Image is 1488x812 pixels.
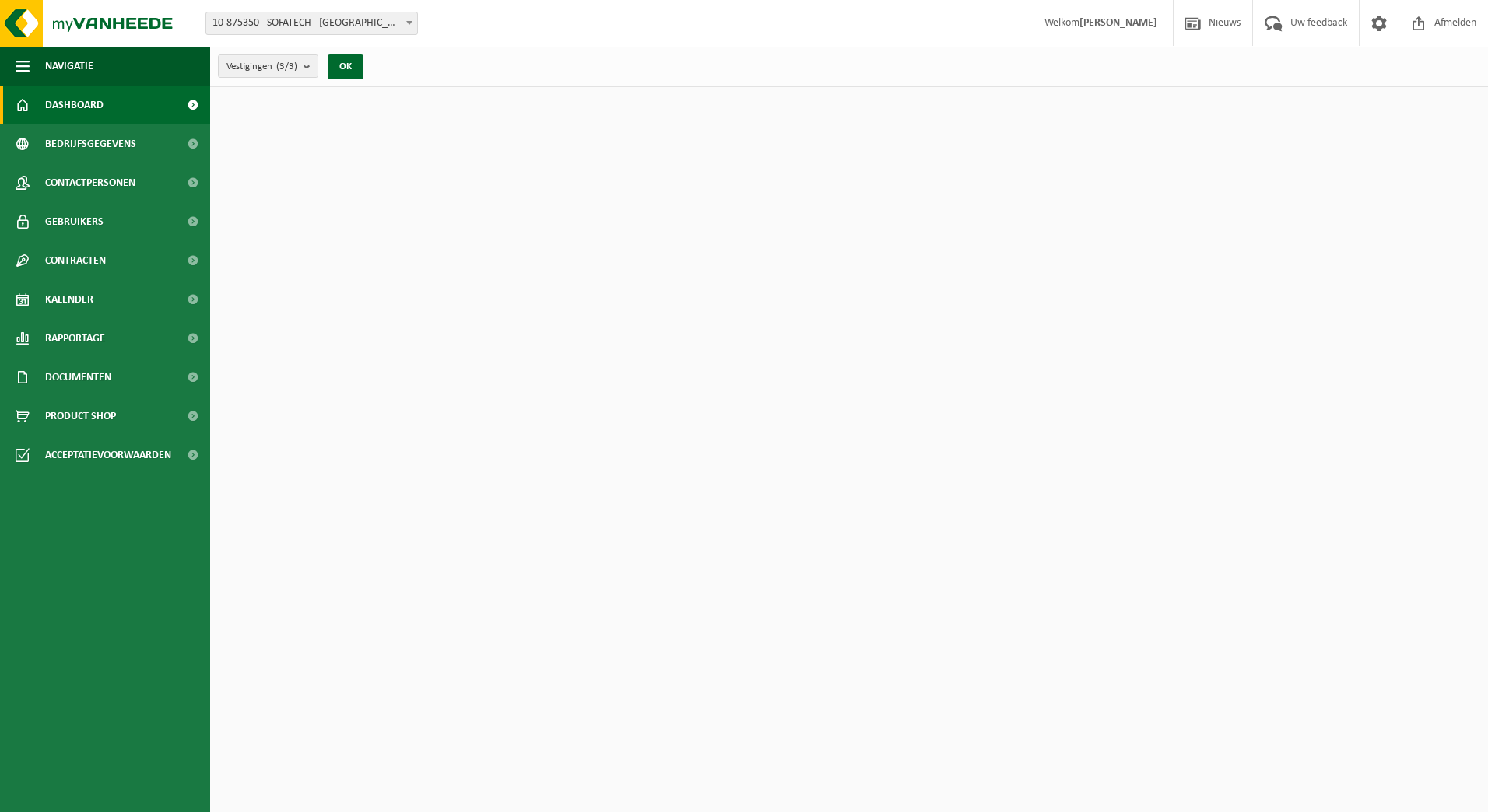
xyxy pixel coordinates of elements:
span: Contactpersonen [45,163,135,202]
span: Dashboard [45,86,104,124]
button: Vestigingen(3/3) [218,54,318,78]
span: 10-875350 - SOFATECH - ROESELARE [205,12,418,35]
button: OK [328,54,363,79]
span: Kalender [45,280,93,319]
span: Documenten [45,358,111,397]
count: (3/3) [276,61,297,72]
span: Rapportage [45,319,105,358]
span: Vestigingen [226,55,297,79]
span: Acceptatievoorwaarden [45,436,171,474]
span: Navigatie [45,47,93,86]
span: Bedrijfsgegevens [45,124,136,163]
span: Contracten [45,241,106,280]
span: 10-875350 - SOFATECH - ROESELARE [206,12,417,34]
span: Product Shop [45,397,116,436]
span: Gebruikers [45,202,104,241]
strong: [PERSON_NAME] [1079,17,1157,29]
